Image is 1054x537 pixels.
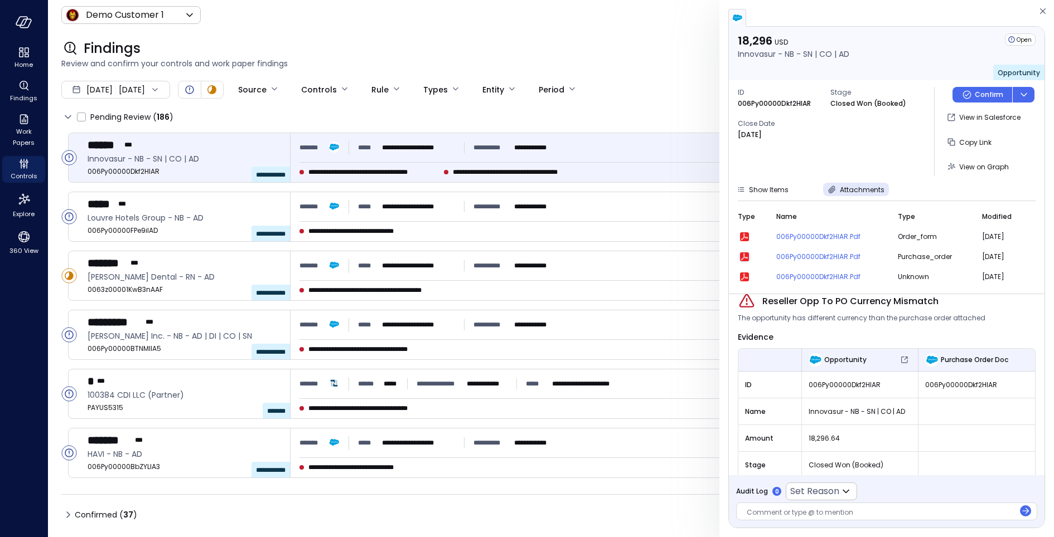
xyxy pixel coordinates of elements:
[953,87,1012,102] button: Confirm
[925,353,939,367] img: Purchase Order Doc
[61,445,77,461] div: Open
[123,509,133,520] span: 37
[762,295,939,308] span: Reseller Opp To PO Currency Mismatch
[61,57,1041,70] span: Review and confirm your controls and work paper findings
[823,183,889,196] button: Attachments
[941,354,1008,365] span: Purchase Order Doc
[88,461,281,472] span: 006Py00000BbZYLIA3
[840,185,884,194] span: Attachments
[776,271,884,282] a: 006Py00000Dkf2HIAR.pdf
[88,153,281,165] span: Innovasur - NB - SN | CO | AD
[88,225,281,236] span: 006Py00000FPe9iIAD
[75,506,137,524] span: Confirmed
[738,87,821,98] span: ID
[84,40,141,57] span: Findings
[749,185,789,194] span: Show Items
[539,80,564,99] div: Period
[745,460,795,471] span: Stage
[982,211,1012,222] span: Modified
[925,379,1028,390] span: 006Py00000Dkf2HIAR
[959,112,1021,123] p: View in Salesforce
[745,379,795,390] span: ID
[2,156,45,183] div: Controls
[88,448,281,460] span: HAVI - NB - AD
[732,12,743,23] img: salesforce
[898,271,969,282] span: unknown
[371,80,389,99] div: Rule
[959,162,1009,172] span: View on Graph
[809,433,911,444] span: 18,296.64
[775,37,788,47] span: USD
[944,108,1025,127] button: View in Salesforce
[13,208,35,219] span: Explore
[824,354,867,365] span: Opportunity
[944,157,1013,176] button: View on Graph
[982,251,1022,262] span: [DATE]
[809,353,822,367] img: Opportunity
[90,108,173,126] span: Pending Review
[776,231,884,242] a: 006Py00000Dkf2HIAR.pdf
[61,386,77,402] div: Open
[88,212,281,224] span: Louvre Hotels Group - NB - AD
[809,460,911,471] span: Closed Won (Booked)
[1012,87,1034,102] button: dropdown-icon-button
[238,80,267,99] div: Source
[14,59,33,70] span: Home
[61,150,77,165] div: Open
[86,84,113,96] span: [DATE]
[776,251,884,262] a: 006Py00000Dkf2HIAR.pdf
[2,78,45,105] div: Findings
[738,33,849,48] p: 18,296
[2,45,45,71] div: Home
[809,379,911,390] span: 006Py00000Dkf2HIAR
[775,487,779,496] p: 0
[88,284,281,295] span: 0063z00001KwB3nAAF
[10,92,37,104] span: Findings
[982,231,1022,242] span: [DATE]
[830,87,914,98] span: Stage
[86,8,164,22] p: Demo Customer 1
[183,83,196,96] div: Open
[157,111,170,123] span: 186
[745,433,795,444] span: Amount
[1005,33,1036,46] div: Open
[2,111,45,149] div: Work Papers
[11,170,37,182] span: Controls
[790,485,839,498] p: Set Reason
[809,406,911,417] span: Innovasur - NB - SN | CO | AD
[776,211,797,222] span: Name
[423,80,448,99] div: Types
[88,402,281,413] span: PAYUS5315
[88,166,281,177] span: 006Py00000Dkf2HIAR
[998,68,1040,77] span: Opportunity
[153,111,173,123] div: ( )
[61,327,77,343] div: Open
[2,227,45,257] div: 360 View
[738,118,821,129] span: Close Date
[898,251,969,262] span: purchase_order
[975,89,1003,100] p: Confirm
[88,330,281,342] span: Cargill Inc. - NB - AD | DI | CO | SN
[66,8,79,22] img: Icon
[301,80,337,99] div: Controls
[2,189,45,221] div: Explore
[61,268,77,284] div: In Progress
[830,98,906,109] p: Closed Won (Booked)
[88,271,281,283] span: Glidewell Dental - RN - AD
[898,211,915,222] span: Type
[7,126,41,148] span: Work Papers
[205,83,219,96] div: In Progress
[738,331,773,343] span: Evidence
[732,183,793,196] button: Show Items
[738,313,985,324] span: The opportunity has different currency than the purchase order attached
[953,87,1034,102] div: Button group with a nested menu
[738,98,811,109] p: 006Py00000Dkf2HIAR
[61,209,77,224] div: Open
[982,271,1022,282] span: [DATE]
[898,231,969,242] span: order_form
